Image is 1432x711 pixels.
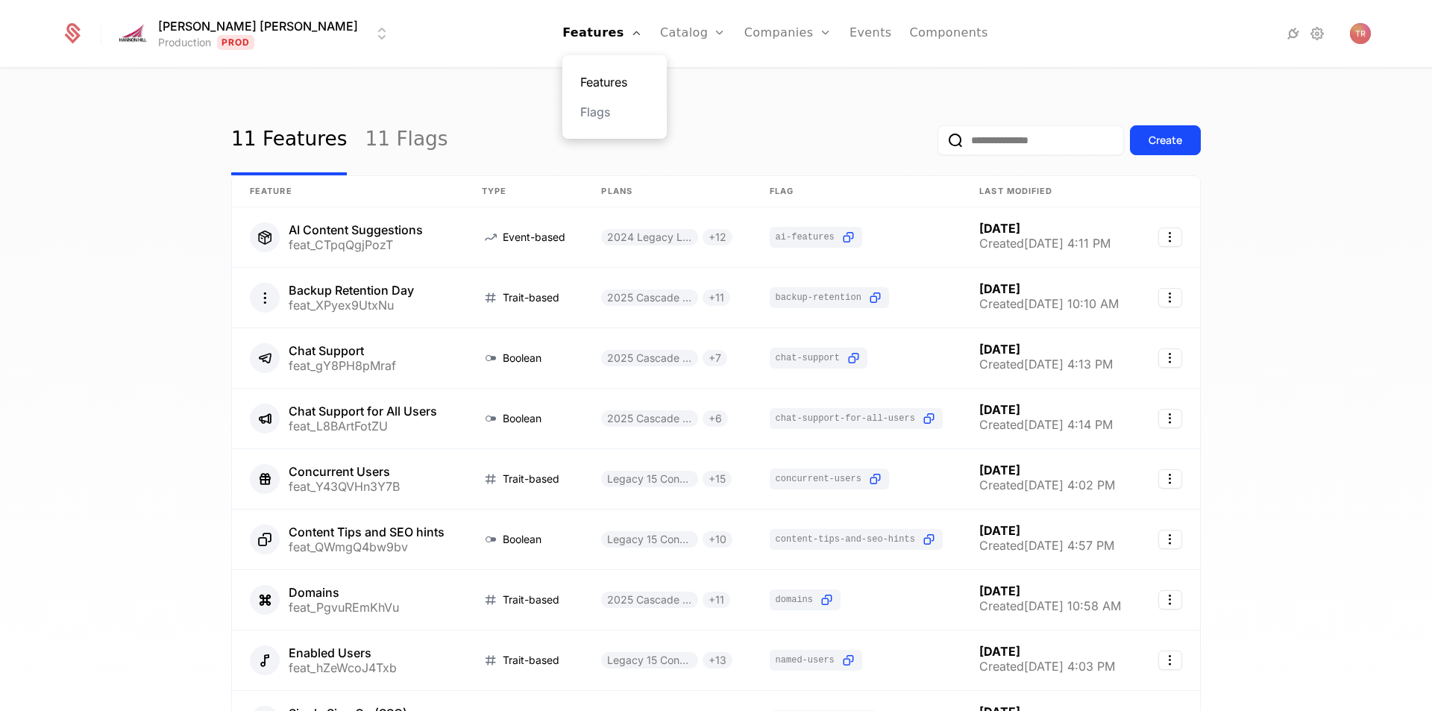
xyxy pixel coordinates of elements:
[232,176,464,207] th: Feature
[1284,25,1302,43] a: Integrations
[1158,530,1182,549] button: Select action
[1158,651,1182,670] button: Select action
[119,17,391,50] button: Select environment
[365,105,447,175] a: 11 Flags
[1158,409,1182,428] button: Select action
[580,103,649,121] a: Flags
[961,176,1140,207] th: Last Modified
[464,176,584,207] th: Type
[1158,590,1182,610] button: Select action
[1308,25,1326,43] a: Settings
[1158,348,1182,368] button: Select action
[1158,228,1182,247] button: Select action
[231,105,347,175] a: 11 Features
[752,176,962,207] th: Flag
[158,35,211,50] div: Production
[115,22,151,45] img: Hannon Hill
[583,176,751,207] th: Plans
[1158,469,1182,489] button: Select action
[1350,23,1371,44] img: Tim Reilly
[1130,125,1201,155] button: Create
[1149,133,1182,148] div: Create
[1158,288,1182,307] button: Select action
[217,35,255,50] span: Prod
[1350,23,1371,44] button: Open user button
[580,73,649,91] a: Features
[158,17,358,35] span: [PERSON_NAME] [PERSON_NAME]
